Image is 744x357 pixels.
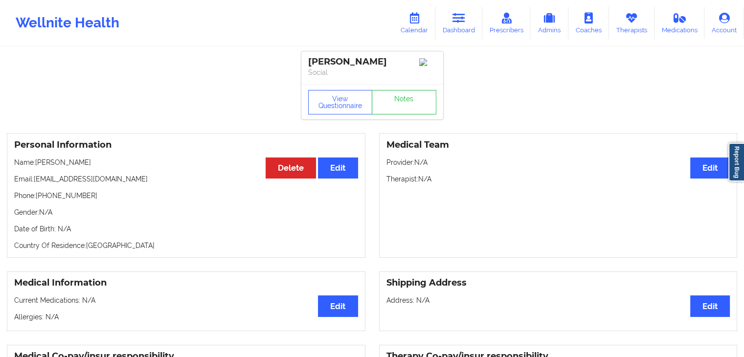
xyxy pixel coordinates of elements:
h3: Medical Team [386,139,730,151]
a: Notes [372,90,436,114]
a: Therapists [609,7,654,39]
p: Social [308,67,436,77]
button: Edit [318,157,358,178]
a: Account [704,7,744,39]
p: Gender: N/A [14,207,358,217]
a: Medications [654,7,705,39]
h3: Medical Information [14,277,358,289]
a: Report Bug [728,143,744,181]
h3: Shipping Address [386,277,730,289]
p: Provider: N/A [386,157,730,167]
div: [PERSON_NAME] [308,56,436,67]
p: Allergies: N/A [14,312,358,322]
a: Coaches [568,7,609,39]
button: Edit [690,295,730,316]
button: Edit [318,295,358,316]
button: View Questionnaire [308,90,373,114]
p: Address: N/A [386,295,730,305]
p: Country Of Residence: [GEOGRAPHIC_DATA] [14,241,358,250]
a: Dashboard [435,7,482,39]
p: Phone: [PHONE_NUMBER] [14,191,358,201]
p: Date of Birth: N/A [14,224,358,234]
button: Edit [690,157,730,178]
a: Prescribers [482,7,531,39]
h3: Personal Information [14,139,358,151]
p: Email: [EMAIL_ADDRESS][DOMAIN_NAME] [14,174,358,184]
img: Image%2Fplaceholer-image.png [419,58,436,66]
p: Therapist: N/A [386,174,730,184]
button: Delete [266,157,316,178]
a: Admins [530,7,568,39]
p: Current Medications: N/A [14,295,358,305]
a: Calendar [393,7,435,39]
p: Name: [PERSON_NAME] [14,157,358,167]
